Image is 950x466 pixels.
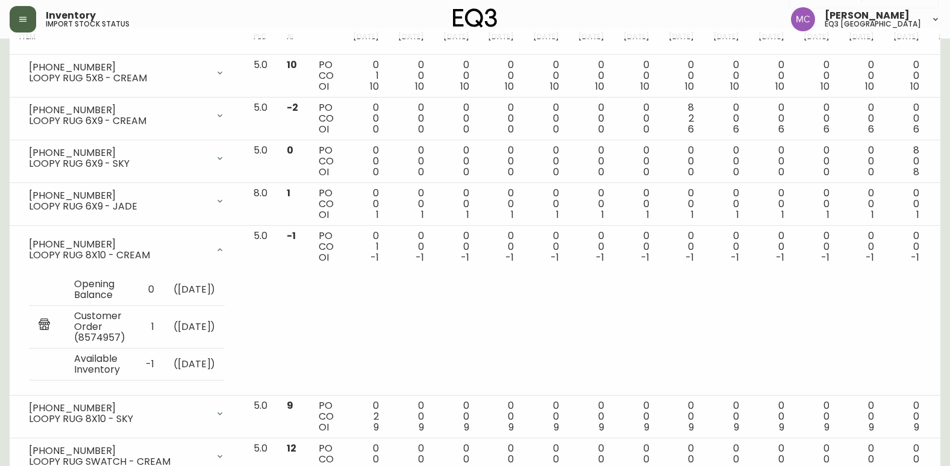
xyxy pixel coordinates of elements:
[533,145,559,178] div: 0 0
[643,165,649,179] span: 0
[46,11,96,20] span: Inventory
[488,231,514,263] div: 0 0
[353,102,379,135] div: 0 0
[343,28,389,55] th: [DATE]
[713,60,739,92] div: 0 0
[319,165,329,179] span: OI
[29,62,208,73] div: [PHONE_NUMBER]
[839,28,884,55] th: [DATE]
[29,105,208,116] div: [PHONE_NUMBER]
[419,420,424,434] span: 9
[578,400,604,433] div: 0 0
[464,420,469,434] span: 9
[733,165,739,179] span: 0
[804,60,830,92] div: 0 0
[164,348,225,380] td: ( [DATE] )
[623,188,649,220] div: 0 0
[553,165,559,179] span: 0
[893,145,919,178] div: 8 0
[776,250,784,264] span: -1
[623,102,649,135] div: 0 0
[804,102,830,135] div: 0 0
[443,231,469,263] div: 0 0
[64,274,136,306] td: Opening Balance
[556,208,559,222] span: 1
[578,188,604,220] div: 0 0
[508,165,514,179] span: 0
[319,208,329,222] span: OI
[373,165,379,179] span: 0
[287,399,293,412] span: 9
[849,145,875,178] div: 0 0
[287,229,296,243] span: -1
[659,28,704,55] th: [DATE]
[353,400,379,433] div: 0 2
[398,231,424,263] div: 0 0
[578,145,604,178] div: 0 0
[287,186,290,200] span: 1
[287,58,297,72] span: 10
[488,60,514,92] div: 0 0
[910,79,919,93] span: 10
[734,420,739,434] span: 9
[488,102,514,135] div: 0 0
[758,231,784,263] div: 0 0
[29,158,208,169] div: LOOPY RUG 6X9 - SKY
[849,60,875,92] div: 0 0
[389,28,434,55] th: [DATE]
[398,400,424,433] div: 0 0
[463,165,469,179] span: 0
[244,183,277,226] td: 8.0
[849,400,875,433] div: 0 0
[596,250,604,264] span: -1
[623,231,649,263] div: 0 0
[685,79,694,93] span: 10
[277,28,309,55] th: AI
[865,79,874,93] span: 10
[595,79,604,93] span: 10
[713,102,739,135] div: 0 0
[64,305,136,348] td: Customer Order (8574957)
[758,60,784,92] div: 0 0
[443,60,469,92] div: 0 0
[319,102,334,135] div: PO CO
[39,318,50,333] img: retail_report.svg
[319,250,329,264] span: OI
[849,102,875,135] div: 0 0
[669,231,695,263] div: 0 0
[825,11,910,20] span: [PERSON_NAME]
[505,79,514,93] span: 10
[376,208,379,222] span: 1
[29,446,208,456] div: [PHONE_NUMBER]
[29,403,208,414] div: [PHONE_NUMBER]
[578,60,604,92] div: 0 0
[244,226,277,396] td: 5.0
[884,28,929,55] th: [DATE]
[287,143,293,157] span: 0
[643,122,649,136] span: 0
[778,165,784,179] span: 0
[488,400,514,433] div: 0 0
[415,79,424,93] span: 10
[29,239,208,250] div: [PHONE_NUMBER]
[758,145,784,178] div: 0 0
[893,231,919,263] div: 0 0
[821,250,830,264] span: -1
[353,188,379,220] div: 0 0
[416,250,424,264] span: -1
[641,250,649,264] span: -1
[319,60,334,92] div: PO CO
[136,274,164,306] td: 0
[713,145,739,178] div: 0 0
[523,28,569,55] th: [DATE]
[443,145,469,178] div: 0 0
[713,400,739,433] div: 0 0
[551,250,559,264] span: -1
[418,122,424,136] span: 0
[893,102,919,135] div: 0 0
[804,231,830,263] div: 0 0
[29,73,208,84] div: LOOPY RUG 5X8 - CREAM
[463,122,469,136] span: 0
[398,60,424,92] div: 0 0
[849,188,875,220] div: 0 0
